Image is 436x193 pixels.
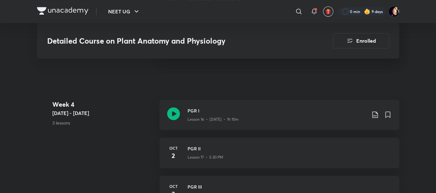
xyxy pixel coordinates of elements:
[47,36,297,46] h3: Detailed Course on Plant Anatomy and Physiology
[159,138,399,176] a: Oct2PGR IILesson 17 • 5:30 PM
[37,7,88,16] a: Company Logo
[188,117,239,122] p: Lesson 16 • [DATE] • 1h 10m
[188,183,392,190] h3: PGR III
[364,8,370,15] img: streak
[167,145,180,151] h6: Oct
[333,33,389,48] button: Enrolled
[167,183,180,189] h6: Oct
[52,100,154,109] h4: Week 4
[167,151,180,161] h4: 2
[388,6,399,17] img: Mayank Singh
[52,109,154,117] h5: [DATE] - [DATE]
[323,6,333,17] button: avatar
[52,119,154,126] p: 3 lessons
[37,7,88,15] img: Company Logo
[188,107,366,114] h3: PGR I
[188,145,392,152] h3: PGR II
[159,100,399,138] a: PGR ILesson 16 • [DATE] • 1h 10m
[188,154,223,160] p: Lesson 17 • 5:30 PM
[104,5,144,18] button: NEET UG
[325,9,331,14] img: avatar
